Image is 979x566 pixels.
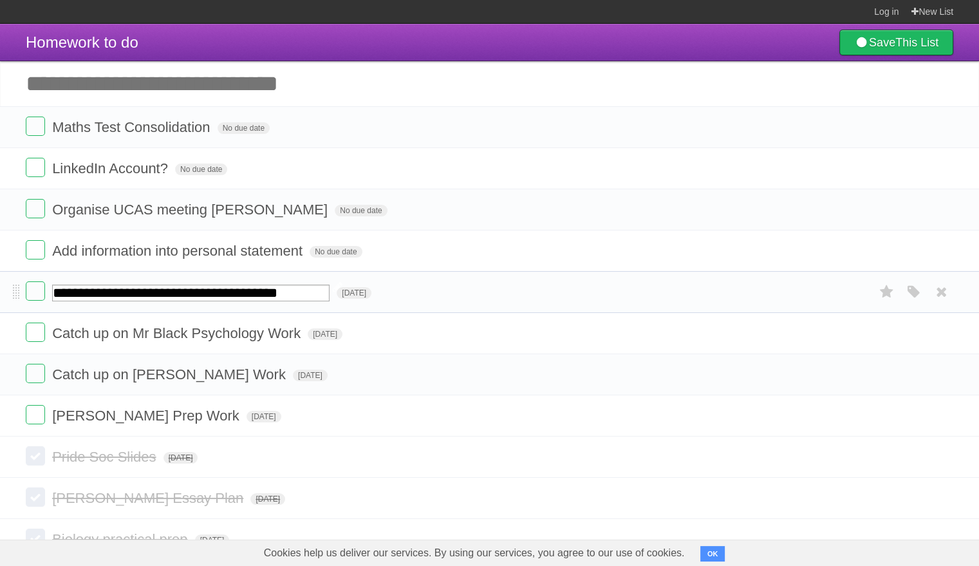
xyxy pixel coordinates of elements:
label: Done [26,364,45,383]
span: No due date [218,122,270,134]
label: Done [26,529,45,548]
span: [DATE] [337,287,371,299]
span: Cookies help us deliver our services. By using our services, you agree to our use of cookies. [251,540,698,566]
label: Star task [875,281,899,303]
span: [PERSON_NAME] Essay Plan [52,490,247,506]
span: [DATE] [195,534,230,546]
span: [DATE] [250,493,285,505]
span: No due date [335,205,387,216]
span: Biology practical prep [52,531,191,547]
a: SaveThis List [839,30,953,55]
label: Done [26,323,45,342]
b: This List [895,36,938,49]
span: Catch up on [PERSON_NAME] Work [52,366,289,382]
span: No due date [175,164,227,175]
span: [DATE] [247,411,281,422]
span: [DATE] [308,328,342,340]
span: LinkedIn Account? [52,160,171,176]
span: [PERSON_NAME] Prep Work [52,408,243,424]
label: Done [26,199,45,218]
label: Done [26,487,45,507]
label: Done [26,405,45,424]
label: Done [26,240,45,259]
label: Done [26,117,45,136]
span: [DATE] [163,452,198,464]
label: Done [26,158,45,177]
span: No due date [310,246,362,258]
span: Pride Soc Slides [52,449,159,465]
span: [DATE] [293,370,328,381]
span: Homework to do [26,33,138,51]
span: Catch up on Mr Black Psychology Work [52,325,304,341]
span: Maths Test Consolidation [52,119,213,135]
span: Organise UCAS meeting [PERSON_NAME] [52,202,331,218]
span: Add information into personal statement [52,243,306,259]
label: Done [26,281,45,301]
label: Done [26,446,45,466]
button: OK [700,546,725,561]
